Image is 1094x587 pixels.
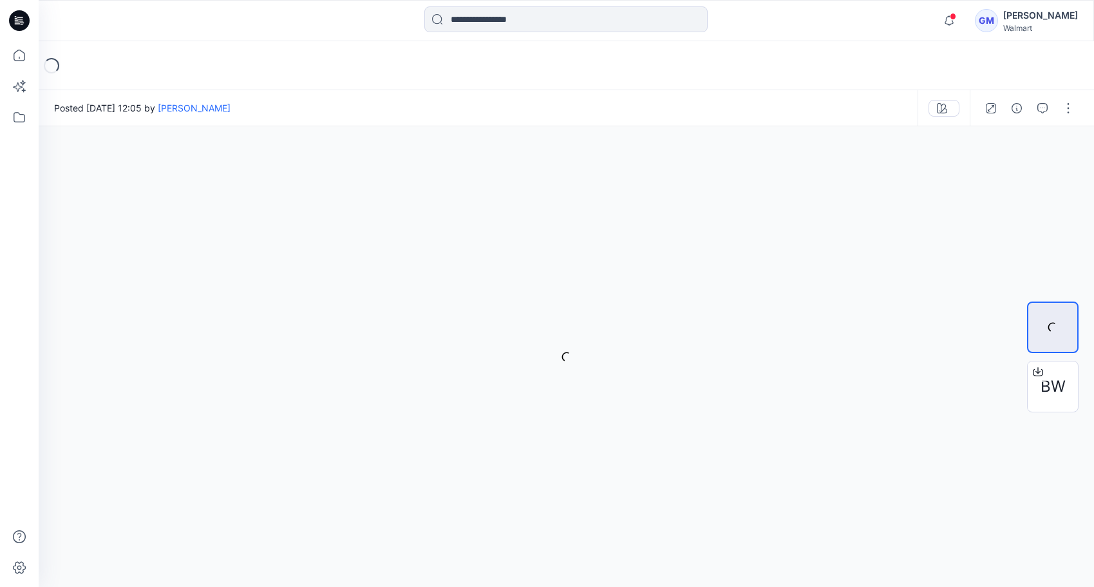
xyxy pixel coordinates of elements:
div: [PERSON_NAME] [1003,8,1078,23]
div: Walmart [1003,23,1078,33]
button: Details [1006,98,1027,119]
span: Posted [DATE] 12:05 by [54,101,231,115]
a: [PERSON_NAME] [158,102,231,113]
div: GM [975,9,998,32]
span: BW [1041,375,1066,398]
